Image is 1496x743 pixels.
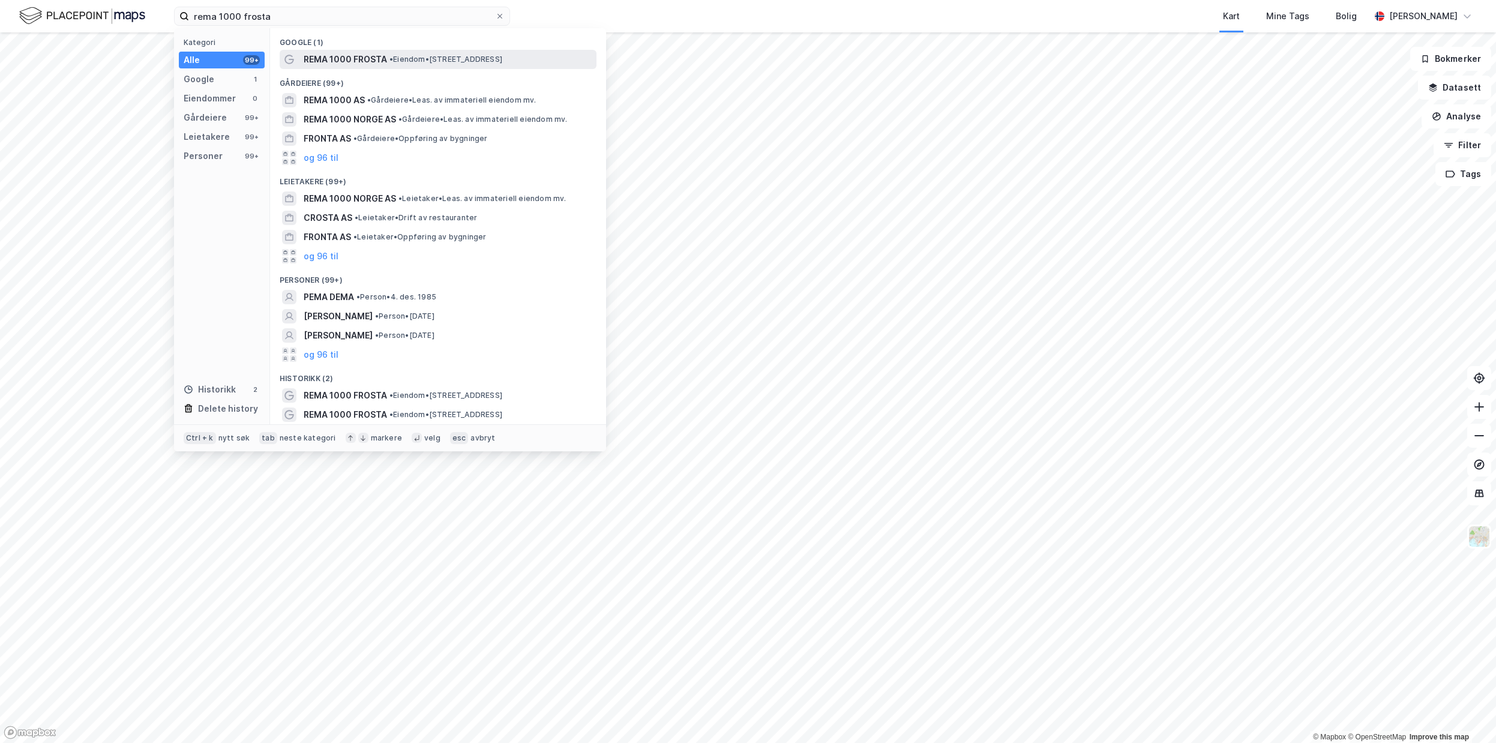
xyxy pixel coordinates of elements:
[356,292,436,302] span: Person • 4. des. 1985
[270,167,606,189] div: Leietakere (99+)
[1436,685,1496,743] iframe: Chat Widget
[184,110,227,125] div: Gårdeiere
[304,347,338,362] button: og 96 til
[184,38,265,47] div: Kategori
[304,408,387,422] span: REMA 1000 FROSTA
[243,132,260,142] div: 99+
[243,55,260,65] div: 99+
[19,5,145,26] img: logo.f888ab2527a4732fd821a326f86c7f29.svg
[304,328,373,343] span: [PERSON_NAME]
[184,91,236,106] div: Eiendommer
[304,249,338,263] button: og 96 til
[353,232,357,241] span: •
[250,385,260,394] div: 2
[389,55,502,64] span: Eiendom • [STREET_ADDRESS]
[389,391,502,400] span: Eiendom • [STREET_ADDRESS]
[243,151,260,161] div: 99+
[270,69,606,91] div: Gårdeiere (99+)
[450,432,469,444] div: esc
[1348,733,1406,741] a: OpenStreetMap
[375,311,379,320] span: •
[389,410,502,420] span: Eiendom • [STREET_ADDRESS]
[371,433,402,443] div: markere
[1422,104,1491,128] button: Analyse
[1223,9,1240,23] div: Kart
[375,331,379,340] span: •
[367,95,371,104] span: •
[304,230,351,244] span: FRONTA AS
[304,52,387,67] span: REMA 1000 FROSTA
[1434,133,1491,157] button: Filter
[270,28,606,50] div: Google (1)
[1336,9,1357,23] div: Bolig
[304,112,396,127] span: REMA 1000 NORGE AS
[270,266,606,287] div: Personer (99+)
[353,232,487,242] span: Leietaker • Oppføring av bygninger
[424,433,440,443] div: velg
[1266,9,1309,23] div: Mine Tags
[367,95,536,105] span: Gårdeiere • Leas. av immateriell eiendom mv.
[1410,733,1469,741] a: Improve this map
[375,331,434,340] span: Person • [DATE]
[304,191,396,206] span: REMA 1000 NORGE AS
[198,402,258,416] div: Delete history
[1389,9,1458,23] div: [PERSON_NAME]
[184,53,200,67] div: Alle
[304,290,354,304] span: PEMA DEMA
[304,151,338,165] button: og 96 til
[353,134,488,143] span: Gårdeiere • Oppføring av bygninger
[1436,685,1496,743] div: Kontrollprogram for chat
[304,309,373,323] span: [PERSON_NAME]
[250,94,260,103] div: 0
[184,130,230,144] div: Leietakere
[356,292,360,301] span: •
[259,432,277,444] div: tab
[1313,733,1346,741] a: Mapbox
[355,213,358,222] span: •
[398,194,402,203] span: •
[184,432,216,444] div: Ctrl + k
[243,113,260,122] div: 99+
[270,364,606,386] div: Historikk (2)
[389,391,393,400] span: •
[1410,47,1491,71] button: Bokmerker
[304,131,351,146] span: FRONTA AS
[1468,525,1491,548] img: Z
[250,74,260,84] div: 1
[304,388,387,403] span: REMA 1000 FROSTA
[355,213,477,223] span: Leietaker • Drift av restauranter
[184,149,223,163] div: Personer
[304,93,365,107] span: REMA 1000 AS
[218,433,250,443] div: nytt søk
[353,134,357,143] span: •
[184,72,214,86] div: Google
[375,311,434,321] span: Person • [DATE]
[280,433,336,443] div: neste kategori
[398,194,566,203] span: Leietaker • Leas. av immateriell eiendom mv.
[470,433,495,443] div: avbryt
[389,55,393,64] span: •
[4,726,56,739] a: Mapbox homepage
[1418,76,1491,100] button: Datasett
[389,410,393,419] span: •
[1435,162,1491,186] button: Tags
[184,382,236,397] div: Historikk
[398,115,568,124] span: Gårdeiere • Leas. av immateriell eiendom mv.
[398,115,402,124] span: •
[304,211,352,225] span: CROSTA AS
[189,7,495,25] input: Søk på adresse, matrikkel, gårdeiere, leietakere eller personer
